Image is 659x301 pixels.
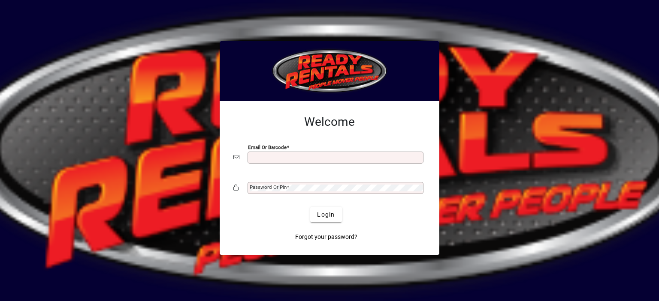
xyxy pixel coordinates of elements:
[292,229,361,244] a: Forgot your password?
[295,232,357,241] span: Forgot your password?
[233,115,426,129] h2: Welcome
[248,144,287,150] mat-label: Email or Barcode
[310,207,342,222] button: Login
[317,210,335,219] span: Login
[250,184,287,190] mat-label: Password or Pin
